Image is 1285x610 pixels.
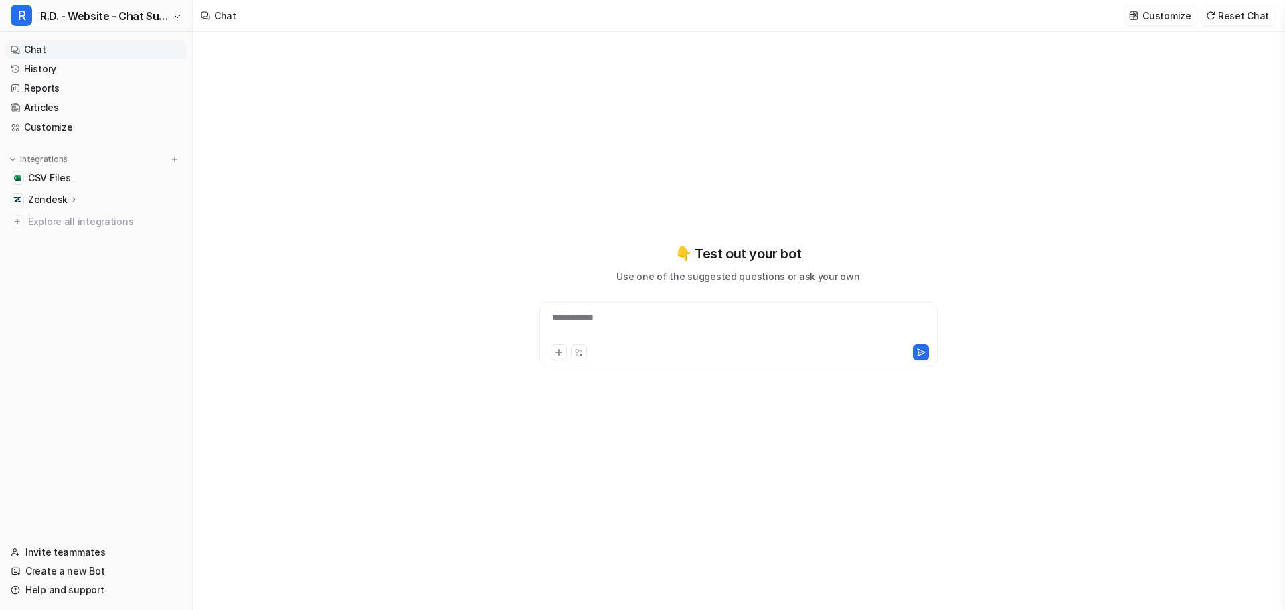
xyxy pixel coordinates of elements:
p: 👇 Test out your bot [675,244,801,264]
span: R [11,5,32,26]
a: Help and support [5,581,187,599]
p: Integrations [20,154,68,165]
button: Customize [1125,6,1196,25]
img: reset [1206,11,1215,21]
span: Explore all integrations [28,211,181,232]
a: Chat [5,40,187,59]
a: CSV FilesCSV Files [5,169,187,187]
button: Reset Chat [1202,6,1274,25]
p: Use one of the suggested questions or ask your own [616,269,859,283]
div: Chat [214,9,236,23]
img: customize [1129,11,1138,21]
img: CSV Files [13,174,21,182]
span: R.D. - Website - Chat Support [40,7,169,25]
button: Integrations [5,153,72,166]
a: Create a new Bot [5,562,187,581]
a: Articles [5,98,187,117]
a: Customize [5,118,187,137]
p: Zendesk [28,193,68,206]
a: Reports [5,79,187,98]
img: explore all integrations [11,215,24,228]
img: Zendesk [13,196,21,204]
span: CSV Files [28,171,70,185]
a: History [5,60,187,78]
a: Invite teammates [5,543,187,562]
p: Customize [1142,9,1191,23]
img: menu_add.svg [170,155,179,164]
a: Explore all integrations [5,212,187,231]
img: expand menu [8,155,17,164]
